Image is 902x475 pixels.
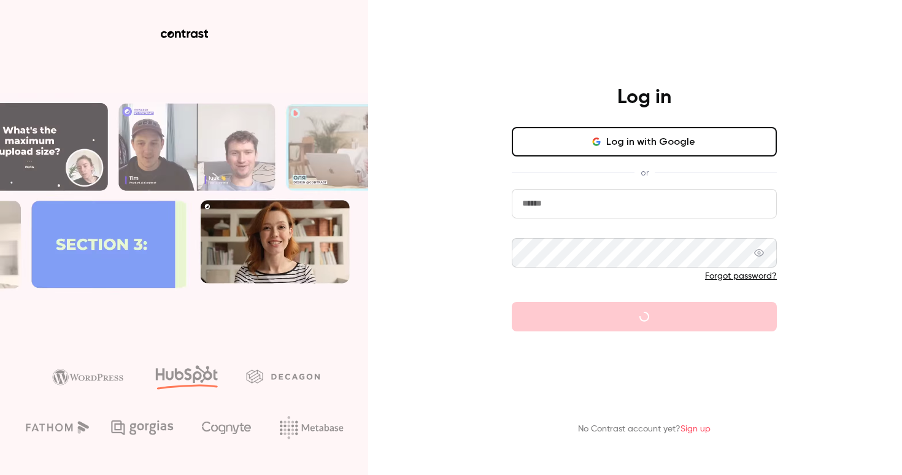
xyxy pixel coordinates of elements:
[617,85,671,110] h4: Log in
[705,272,777,280] a: Forgot password?
[246,369,320,383] img: decagon
[578,423,711,436] p: No Contrast account yet?
[634,166,655,179] span: or
[512,127,777,156] button: Log in with Google
[680,425,711,433] a: Sign up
